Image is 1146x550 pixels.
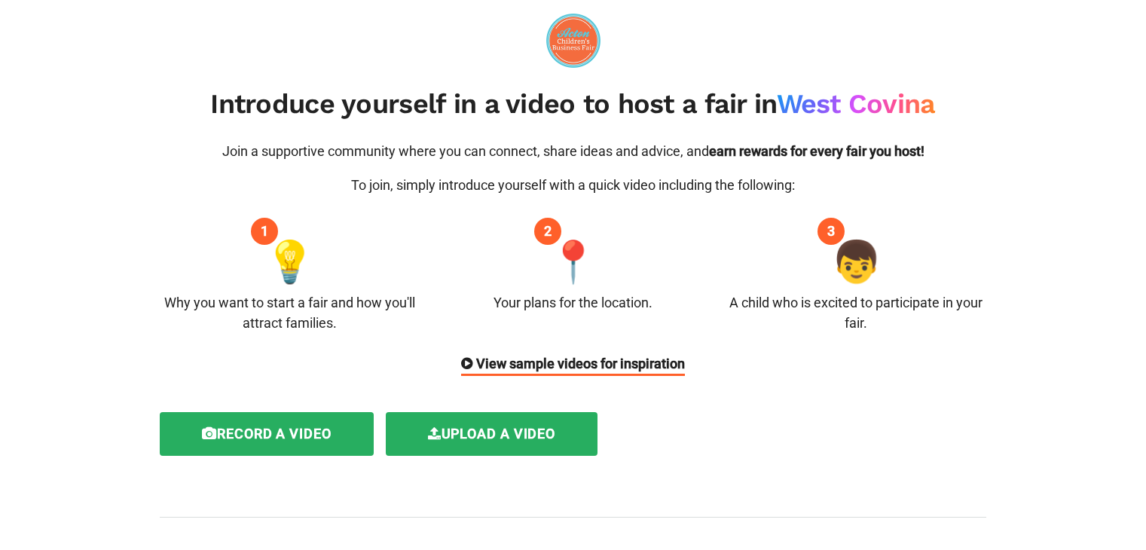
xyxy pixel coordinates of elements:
div: 1 [251,218,278,245]
label: Record a video [160,412,374,456]
p: To join, simply introduce yourself with a quick video including the following: [160,175,986,195]
span: earn rewards for every fair you host! [709,143,924,159]
div: Your plans for the location. [494,292,652,313]
label: Upload a video [386,412,598,456]
div: 2 [534,218,561,245]
p: Join a supportive community where you can connect, share ideas and advice, and [160,141,986,161]
span: 💡 [264,231,315,292]
h2: Introduce yourself in a video to host a fair in [160,88,986,121]
div: View sample videos for inspiration [461,353,685,376]
div: Why you want to start a fair and how you'll attract families. [160,292,420,333]
img: logo-09e7f61fd0461591446672a45e28a4aa4e3f772ea81a4ddf9c7371a8bcc222a1.png [546,14,601,68]
div: A child who is excited to participate in your fair. [726,292,986,333]
div: 3 [817,218,845,245]
span: West Covina [777,88,936,120]
span: 👦 [831,231,882,292]
span: 📍 [548,231,598,292]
